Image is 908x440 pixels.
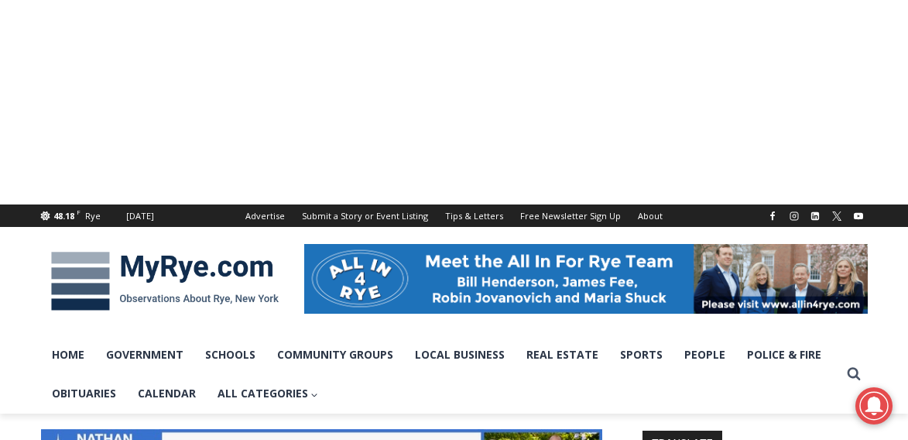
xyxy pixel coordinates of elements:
[736,335,832,374] a: Police & Fire
[806,207,824,225] a: Linkedin
[404,335,516,374] a: Local Business
[41,241,289,321] img: MyRye.com
[609,335,673,374] a: Sports
[41,374,127,413] a: Obituaries
[95,335,194,374] a: Government
[237,205,293,227] a: Advertise
[304,244,868,314] img: All in for Rye
[218,385,319,402] span: All Categories
[77,208,81,216] span: F
[85,209,101,223] div: Rye
[629,205,671,227] a: About
[293,205,437,227] a: Submit a Story or Event Listing
[194,335,266,374] a: Schools
[849,207,868,225] a: YouTube
[673,335,736,374] a: People
[266,335,404,374] a: Community Groups
[437,205,512,227] a: Tips & Letters
[41,335,95,374] a: Home
[126,209,154,223] div: [DATE]
[127,374,207,413] a: Calendar
[516,335,609,374] a: Real Estate
[763,207,782,225] a: Facebook
[512,205,629,227] a: Free Newsletter Sign Up
[785,207,803,225] a: Instagram
[827,207,846,225] a: X
[41,335,840,414] nav: Primary Navigation
[840,360,868,388] button: View Search Form
[53,210,74,222] span: 48.18
[207,374,330,413] a: All Categories
[237,205,671,227] nav: Secondary Navigation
